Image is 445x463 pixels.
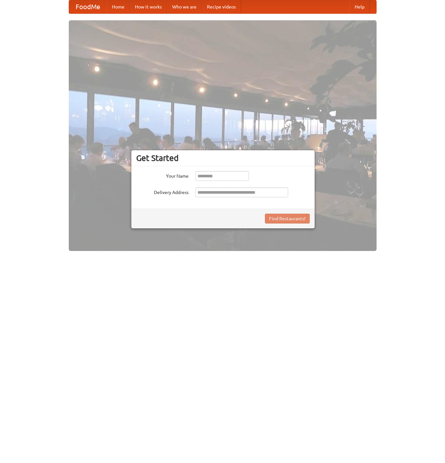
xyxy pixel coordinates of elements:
[167,0,202,13] a: Who we are
[130,0,167,13] a: How it works
[136,187,189,196] label: Delivery Address
[349,0,370,13] a: Help
[202,0,241,13] a: Recipe videos
[69,0,107,13] a: FoodMe
[136,171,189,179] label: Your Name
[107,0,130,13] a: Home
[265,214,310,223] button: Find Restaurants!
[136,153,310,163] h3: Get Started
